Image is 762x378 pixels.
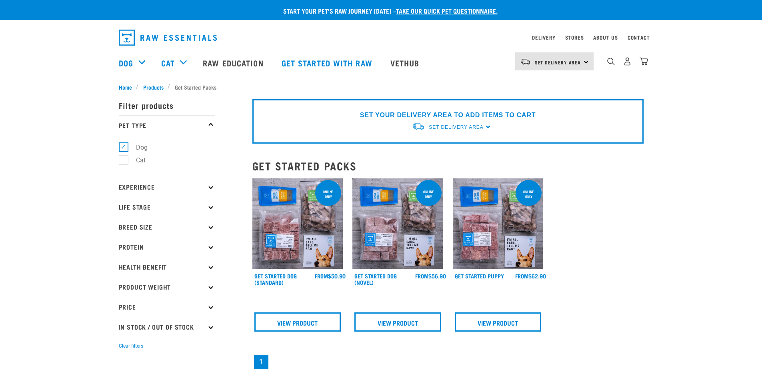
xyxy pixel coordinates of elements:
span: Home [119,83,132,91]
img: NPS Puppy Update [453,178,544,269]
span: Products [143,83,164,91]
p: Health Benefit [119,257,215,277]
a: take our quick pet questionnaire. [396,9,498,12]
img: user.png [623,57,632,66]
p: Pet Type [119,115,215,135]
nav: pagination [252,353,644,371]
div: $50.90 [315,273,346,279]
p: In Stock / Out Of Stock [119,317,215,337]
img: home-icon-1@2x.png [607,58,615,65]
a: Delivery [532,36,555,39]
a: Get Started Puppy [455,274,504,277]
div: online only [315,186,341,202]
label: Cat [123,155,149,165]
span: FROM [415,274,428,277]
a: Get started with Raw [274,47,382,79]
span: FROM [515,274,528,277]
a: Get Started Dog (Novel) [354,274,397,284]
button: Clear filters [119,342,143,350]
p: Product Weight [119,277,215,297]
nav: dropdown navigation [112,26,650,49]
a: View Product [254,312,341,332]
a: Page 1 [254,355,268,369]
a: Raw Education [195,47,273,79]
p: Filter products [119,95,215,115]
a: View Product [455,312,542,332]
a: Products [139,83,168,91]
p: Price [119,297,215,317]
a: Home [119,83,136,91]
div: $56.90 [415,273,446,279]
a: View Product [354,312,441,332]
nav: breadcrumbs [119,83,644,91]
a: Stores [565,36,584,39]
a: About Us [593,36,618,39]
a: Cat [161,57,175,69]
a: Get Started Dog (Standard) [254,274,297,284]
div: online only [516,186,542,202]
img: NSP Dog Novel Update [352,178,443,269]
div: $62.90 [515,273,546,279]
img: NSP Dog Standard Update [252,178,343,269]
img: van-moving.png [520,58,531,65]
a: Dog [119,57,133,69]
span: FROM [315,274,328,277]
h2: Get Started Packs [252,160,644,172]
p: Life Stage [119,197,215,217]
span: Set Delivery Area [429,124,483,130]
label: Dog [123,142,151,152]
img: home-icon@2x.png [640,57,648,66]
div: online only [416,186,442,202]
p: Experience [119,177,215,197]
img: van-moving.png [412,122,425,131]
a: Vethub [382,47,430,79]
p: Breed Size [119,217,215,237]
p: Protein [119,237,215,257]
img: Raw Essentials Logo [119,30,217,46]
a: Contact [628,36,650,39]
p: SET YOUR DELIVERY AREA TO ADD ITEMS TO CART [360,110,536,120]
span: Set Delivery Area [535,61,581,64]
